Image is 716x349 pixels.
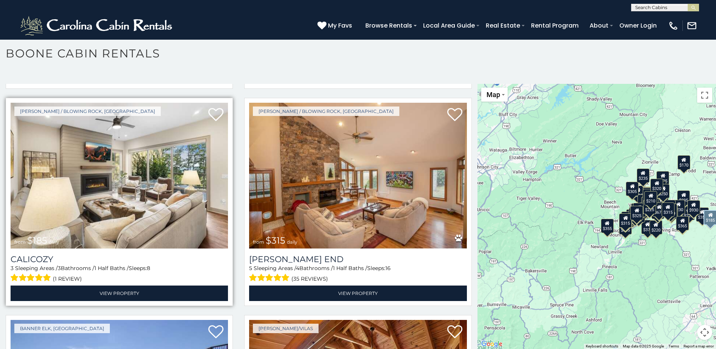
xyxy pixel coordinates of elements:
[249,103,467,249] img: Moss End
[641,197,654,211] div: $451
[249,103,467,249] a: Moss End from $315 daily
[479,339,504,349] img: Google
[296,265,299,272] span: 4
[249,264,467,284] div: Sleeping Areas / Bathrooms / Sleeps:
[11,286,228,301] a: View Property
[677,190,690,205] div: $235
[362,19,416,32] a: Browse Rentals
[637,195,650,209] div: $410
[586,19,612,32] a: About
[208,324,223,340] a: Add to favorites
[287,239,297,245] span: daily
[447,107,462,123] a: Add to favorites
[653,202,665,217] div: $675
[601,219,614,233] div: $355
[656,171,669,185] div: $525
[53,274,82,284] span: (1 review)
[479,339,504,349] a: Open this area in Google Maps (opens a new window)
[586,344,618,349] button: Keyboard shortcuts
[11,103,228,249] img: Calicozy
[663,200,676,214] div: $260
[27,235,47,246] span: $185
[642,189,655,203] div: $460
[650,179,663,193] div: $320
[657,184,670,198] div: $250
[487,91,500,99] span: Map
[447,324,462,340] a: Add to favorites
[482,19,524,32] a: Real Estate
[49,239,59,245] span: daily
[147,265,150,272] span: 8
[621,212,634,226] div: $305
[266,235,285,246] span: $315
[697,88,712,103] button: Toggle fullscreen view
[481,88,508,102] button: Change map style
[11,103,228,249] a: Calicozy from $185 daily
[333,265,367,272] span: 1 Half Baths /
[662,202,674,217] div: $315
[253,239,264,245] span: from
[14,239,26,245] span: from
[687,20,697,31] img: mail-regular-white.png
[684,344,714,348] a: Report a map error
[643,187,656,202] div: $525
[19,14,176,37] img: White-1-2.png
[385,265,391,272] span: 16
[317,21,354,31] a: My Favs
[676,216,689,230] div: $365
[664,204,677,218] div: $299
[677,155,690,170] div: $170
[630,206,643,220] div: $325
[696,207,709,222] div: $355
[419,19,479,32] a: Local Area Guide
[253,107,399,116] a: [PERSON_NAME] / Blowing Rock, [GEOGRAPHIC_DATA]
[676,216,689,230] div: $350
[697,325,712,340] button: Map camera controls
[668,20,679,31] img: phone-regular-white.png
[249,265,252,272] span: 5
[616,19,661,32] a: Owner Login
[249,254,467,264] h3: Moss End
[11,264,228,284] div: Sleeping Areas / Bathrooms / Sleeps:
[643,200,656,214] div: $225
[668,344,679,348] a: Terms
[249,286,467,301] a: View Property
[14,324,110,333] a: Banner Elk, [GEOGRAPHIC_DATA]
[58,265,61,272] span: 3
[633,203,646,217] div: $400
[619,213,632,228] div: $315
[208,107,223,123] a: Add to favorites
[14,107,161,116] a: [PERSON_NAME] / Blowing Rock, [GEOGRAPHIC_DATA]
[687,200,700,215] div: $930
[619,213,632,228] div: $300
[11,254,228,264] a: Calicozy
[11,265,14,272] span: 3
[650,220,662,235] div: $220
[249,254,467,264] a: [PERSON_NAME] End
[253,324,319,333] a: [PERSON_NAME]/Vilas
[672,200,685,214] div: $230
[623,344,664,348] span: Map data ©2025 Google
[527,19,582,32] a: Rental Program
[626,182,639,196] div: $305
[636,168,649,183] div: $235
[291,274,328,284] span: (35 reviews)
[328,21,352,30] span: My Favs
[641,220,654,234] div: $375
[643,187,656,201] div: $360
[94,265,129,272] span: 1 Half Baths /
[644,191,657,205] div: $210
